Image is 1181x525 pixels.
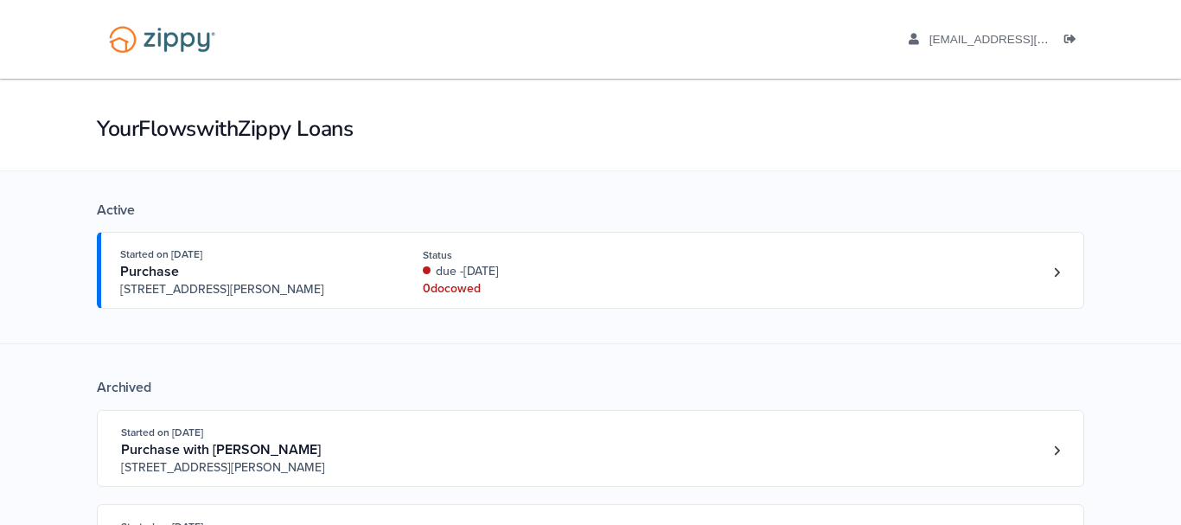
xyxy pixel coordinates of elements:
span: Started on [DATE] [120,248,202,260]
span: Started on [DATE] [121,426,203,439]
div: Status [423,247,654,263]
a: Log out [1064,33,1083,50]
div: Active [97,202,1084,219]
div: due -[DATE] [423,263,654,280]
span: [STREET_ADDRESS][PERSON_NAME] [121,459,385,477]
a: Open loan 4215448 [97,410,1084,487]
span: Purchase with [PERSON_NAME] [121,441,321,458]
span: [STREET_ADDRESS][PERSON_NAME] [120,281,384,298]
h1: Your Flows with Zippy Loans [97,114,1084,144]
div: 0 doc owed [423,280,654,298]
a: Loan number 4215448 [1044,438,1069,464]
div: Archived [97,379,1084,396]
span: Purchase [120,263,179,280]
span: ivangray44@yahoo.com [929,33,1127,46]
img: Logo [98,17,227,61]
a: Loan number 4258806 [1044,259,1069,285]
a: edit profile [909,33,1127,50]
a: Open loan 4258806 [97,232,1084,309]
